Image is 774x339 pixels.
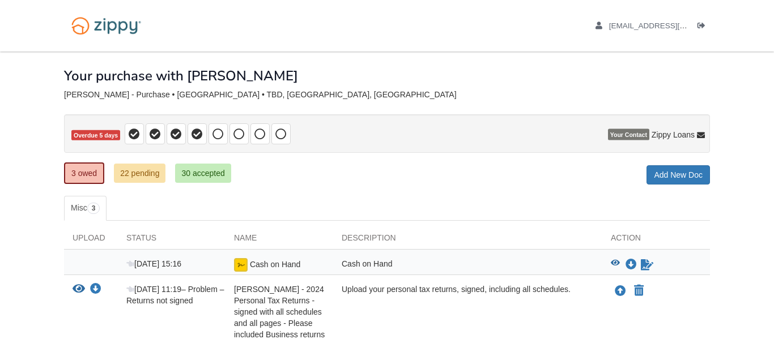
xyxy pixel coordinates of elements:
div: Status [118,232,226,249]
a: Waiting for your co-borrower to e-sign [640,258,654,272]
span: Cash on Hand [250,260,301,269]
a: Download Curtis Hickson - 2024 Personal Tax Returns - signed with all schedules and all pages - P... [90,285,101,294]
span: hoc8418@gmail.com [609,22,739,30]
div: [PERSON_NAME] - Purchase • [GEOGRAPHIC_DATA] • TBD, [GEOGRAPHIC_DATA], [GEOGRAPHIC_DATA] [64,90,710,100]
div: Name [226,232,333,249]
div: Upload [64,232,118,249]
h1: Your purchase with [PERSON_NAME] [64,68,298,83]
span: [DATE] 15:16 [126,259,181,268]
img: esign [234,258,248,272]
a: Misc [64,196,107,221]
div: Description [333,232,602,249]
span: Your Contact [608,129,649,140]
a: 3 owed [64,162,104,184]
button: Declare Curtis Hickson - 2024 Personal Tax Returns - signed with all schedules and all pages - Pl... [633,284,645,298]
a: Add New Doc [647,165,710,184]
a: Download Cash on Hand [626,260,637,269]
span: Overdue 5 days [71,130,120,141]
span: 3 [87,203,100,214]
img: Logo [64,11,148,40]
span: Zippy Loans [652,129,695,140]
a: edit profile [596,22,739,33]
a: 30 accepted [175,164,231,183]
span: [DATE] 11:19 [126,285,181,294]
button: View Cash on Hand [611,259,620,271]
a: Log out [698,22,710,33]
div: Action [602,232,710,249]
div: Cash on Hand [333,258,602,272]
button: Upload Curtis Hickson - 2024 Personal Tax Returns - signed with all schedules and all pages - Ple... [614,284,627,298]
a: 22 pending [114,164,165,183]
button: View Curtis Hickson - 2024 Personal Tax Returns - signed with all schedules and all pages - Pleas... [73,284,85,295]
